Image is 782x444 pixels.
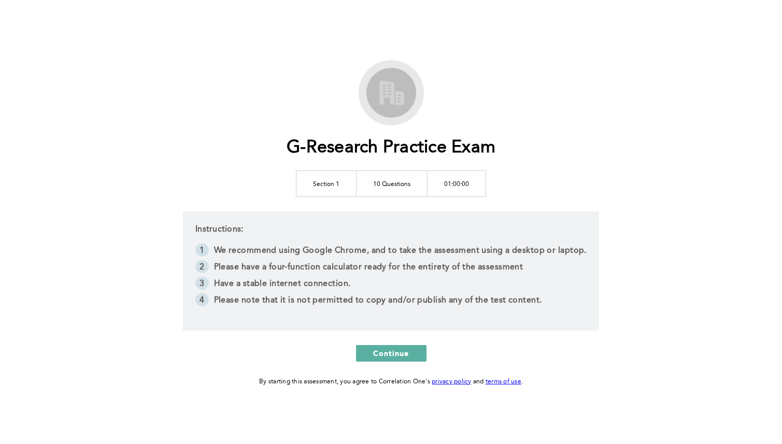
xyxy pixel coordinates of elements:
[357,170,428,196] td: 10 Questions
[195,293,587,310] li: Please note that it is not permitted to copy and/or publish any of the test content.
[356,345,426,362] button: Continue
[373,348,409,358] span: Continue
[296,170,357,196] td: Section 1
[432,379,472,385] a: privacy policy
[195,277,587,293] li: Have a stable internet connection.
[287,137,495,159] h1: G-Research Practice Exam
[486,379,521,385] a: terms of use
[363,64,420,121] img: G-Research
[195,260,587,277] li: Please have a four-function calculator ready for the entirety of the assessment
[428,170,486,196] td: 01:00:00
[195,244,587,260] li: We recommend using Google Chrome, and to take the assessment using a desktop or laptop.
[259,376,523,388] div: By starting this assessment, you agree to Correlation One's and .
[183,211,599,331] div: Instructions:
